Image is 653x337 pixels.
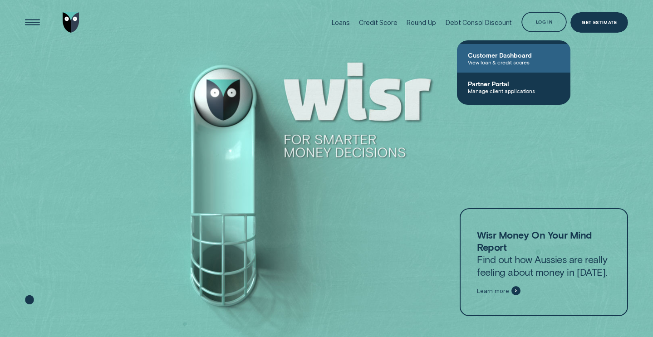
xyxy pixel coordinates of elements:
strong: Wisr Money On Your Mind Report [477,229,592,253]
a: Partner PortalManage client applications [457,73,570,101]
span: View loan & credit scores [468,59,560,65]
div: Credit Score [359,19,397,26]
div: Debt Consol Discount [446,19,512,26]
span: Customer Dashboard [468,51,560,59]
span: Learn more [477,287,509,295]
a: Customer DashboardView loan & credit scores [457,44,570,73]
span: Manage client applications [468,88,560,94]
a: Wisr Money On Your Mind ReportFind out how Aussies are really feeling about money in [DATE].Learn... [460,208,628,316]
div: Loans [332,19,349,26]
a: Get Estimate [570,12,628,33]
button: Open Menu [22,12,43,33]
p: Find out how Aussies are really feeling about money in [DATE]. [477,229,611,278]
img: Wisr [63,12,79,33]
div: Round Up [407,19,436,26]
span: Partner Portal [468,80,560,88]
button: Log in [521,12,567,32]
